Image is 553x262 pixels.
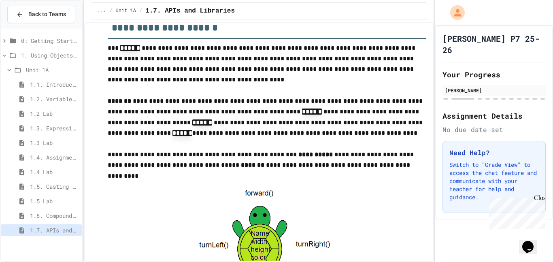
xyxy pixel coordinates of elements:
[442,69,546,80] h2: Your Progress
[486,194,545,229] iframe: chat widget
[30,138,79,147] span: 1.3 Lab
[26,66,79,74] span: Unit 1A
[30,153,79,162] span: 1.4. Assignment and Input
[98,8,106,14] span: ...
[30,95,79,103] span: 1.2. Variables and Data Types
[30,211,79,220] span: 1.6. Compound Assignment Operators
[21,51,79,60] span: 1. Using Objects and Methods
[442,110,546,121] h2: Assignment Details
[442,125,546,134] div: No due date set
[21,36,79,45] span: 0: Getting Started
[519,230,545,254] iframe: chat widget
[7,6,75,23] button: Back to Teams
[30,124,79,132] span: 1.3. Expressions and Output [New]
[30,197,79,205] span: 1.5 Lab
[28,10,66,19] span: Back to Teams
[3,3,56,51] div: Chat with us now!Close
[30,182,79,191] span: 1.5. Casting and Ranges of Values
[30,226,79,234] span: 1.7. APIs and Libraries
[449,148,539,158] h3: Need Help?
[30,109,79,118] span: 1.2 Lab
[30,80,79,89] span: 1.1. Introduction to Algorithms, Programming, and Compilers
[139,8,142,14] span: /
[109,8,112,14] span: /
[116,8,136,14] span: Unit 1A
[145,6,235,16] span: 1.7. APIs and Libraries
[30,168,79,176] span: 1.4 Lab
[442,33,546,55] h1: [PERSON_NAME] P7 25-26
[445,87,543,94] div: [PERSON_NAME]
[449,161,539,201] p: Switch to "Grade View" to access the chat feature and communicate with your teacher for help and ...
[442,3,467,22] div: My Account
